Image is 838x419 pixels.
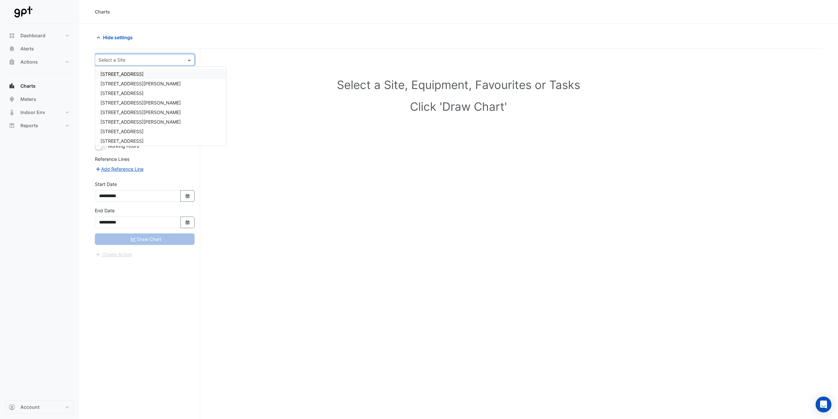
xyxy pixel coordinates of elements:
[95,8,110,15] div: Charts
[9,32,15,39] app-icon: Dashboard
[5,29,74,42] button: Dashboard
[5,42,74,55] button: Alerts
[20,122,38,129] span: Reports
[9,83,15,89] app-icon: Charts
[95,165,144,173] button: Add Reference Line
[5,55,74,69] button: Actions
[816,397,831,412] div: Open Intercom Messenger
[20,404,40,410] span: Account
[5,119,74,132] button: Reports
[5,79,74,93] button: Charts
[8,5,38,18] img: Company Logo
[100,129,144,134] span: [STREET_ADDRESS]
[103,34,133,41] span: Hide settings
[100,119,181,125] span: [STREET_ADDRESS][PERSON_NAME]
[100,100,181,105] span: [STREET_ADDRESS][PERSON_NAME]
[20,59,38,65] span: Actions
[95,181,117,188] label: Start Date
[95,32,137,43] button: Hide settings
[9,45,15,52] app-icon: Alerts
[95,156,129,163] label: Reference Lines
[100,109,181,115] span: [STREET_ADDRESS][PERSON_NAME]
[100,138,144,144] span: [STREET_ADDRESS]
[20,83,36,89] span: Charts
[9,96,15,103] app-icon: Meters
[109,78,808,92] h1: Select a Site, Equipment, Favourites or Tasks
[100,71,144,77] span: [STREET_ADDRESS]
[20,96,36,103] span: Meters
[20,32,45,39] span: Dashboard
[95,251,132,256] app-escalated-ticket-create-button: Please correct errors first
[185,220,191,225] fa-icon: Select Date
[95,67,226,146] div: Options List
[95,207,115,214] label: End Date
[9,109,15,116] app-icon: Indoor Env
[100,81,181,86] span: [STREET_ADDRESS][PERSON_NAME]
[100,90,144,96] span: [STREET_ADDRESS]
[5,401,74,414] button: Account
[9,122,15,129] app-icon: Reports
[5,93,74,106] button: Meters
[108,143,139,149] span: Working Hours
[20,109,45,116] span: Indoor Env
[109,100,808,113] h1: Click 'Draw Chart'
[20,45,34,52] span: Alerts
[5,106,74,119] button: Indoor Env
[185,193,191,199] fa-icon: Select Date
[9,59,15,65] app-icon: Actions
